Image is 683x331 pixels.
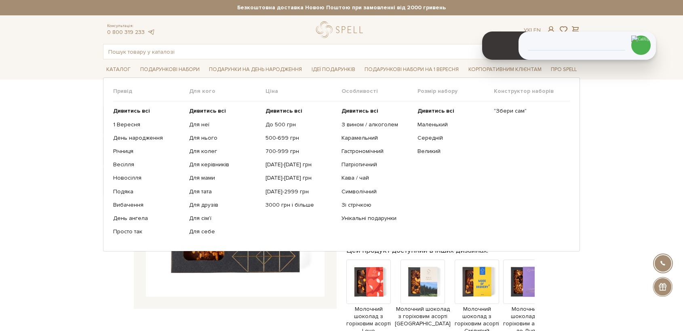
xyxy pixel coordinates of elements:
a: Для колег [189,148,259,155]
a: Патріотичний [341,161,411,168]
img: Продукт [455,260,499,304]
a: Великий [417,148,487,155]
a: Для мами [189,174,259,182]
a: З вином / алкоголем [341,121,411,128]
span: Привід [113,88,189,95]
a: Для тата [189,188,259,195]
a: 700-999 грн [266,148,335,155]
a: Кава / чай [341,174,411,182]
a: Зі стрічкою [341,201,411,209]
a: 0 800 319 233 [107,29,145,36]
img: Продукт [503,260,548,304]
a: Унікальні подарунки [341,215,411,222]
a: Каталог [103,63,134,76]
a: Для друзів [189,201,259,209]
a: До 500 грн [266,121,335,128]
a: Для сім'ї [189,215,259,222]
a: Річниця [113,148,183,155]
a: Для нього [189,134,259,142]
a: "Збери сам" [494,107,564,115]
a: Подарунки на День народження [206,63,305,76]
a: Дивитись всі [189,107,259,115]
a: Гастрономічний [341,148,411,155]
span: Особливості [341,88,417,95]
span: Розмір набору [417,88,493,95]
a: Корпоративним клієнтам [465,63,545,76]
span: Консультація: [107,23,155,29]
a: logo [316,21,367,38]
a: Ідеї подарунків [308,63,358,76]
a: Дивитись всі [341,107,411,115]
a: Дивитись всі [417,107,487,115]
a: Дивитись всі [266,107,335,115]
img: Продукт [401,260,445,304]
b: Дивитись всі [189,107,226,114]
a: [DATE]-[DATE] грн [266,161,335,168]
span: Молочний шоколад з горіховим асорті [GEOGRAPHIC_DATA] [395,306,451,328]
a: [DATE]-[DATE] грн [266,174,335,182]
input: Пошук товару у каталозі [103,44,561,59]
a: Подяка [113,188,183,195]
div: Каталог [103,78,580,251]
a: 3000 грн і більше [266,201,335,209]
span: Ціна [266,88,341,95]
div: Ук [524,27,541,34]
a: Подарункові набори [137,63,203,76]
a: 500-699 грн [266,134,335,142]
b: Дивитись всі [417,107,454,114]
a: Для керівників [189,161,259,168]
a: Символічний [341,188,411,195]
a: Маленький [417,121,487,128]
a: Новосілля [113,174,183,182]
a: День народження [113,134,183,142]
img: Продукт [346,260,391,304]
span: | [531,27,532,34]
a: День ангела [113,215,183,222]
a: En [533,27,541,34]
a: Карамельний [341,134,411,142]
a: 1 Вересня [113,121,183,128]
a: Для неї [189,121,259,128]
a: Про Spell [548,63,580,76]
strong: Безкоштовна доставка Новою Поштою при замовленні від 2000 гривень [103,4,580,11]
a: Просто так [113,228,183,235]
a: Весілля [113,161,183,168]
a: Дивитись всі [113,107,183,115]
a: Подарункові набори на 1 Вересня [361,63,462,76]
a: [DATE]-2999 грн [266,188,335,195]
a: Для себе [189,228,259,235]
b: Дивитись всі [113,107,150,114]
a: Середній [417,134,487,142]
span: Для кого [189,88,265,95]
a: Молочний шоколад з горіховим асорті [GEOGRAPHIC_DATA] [395,278,451,327]
b: Дивитись всі [266,107,302,114]
b: Дивитись всі [341,107,378,114]
a: telegram [147,29,155,36]
span: Конструктор наборів [494,88,570,95]
a: Вибачення [113,201,183,209]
